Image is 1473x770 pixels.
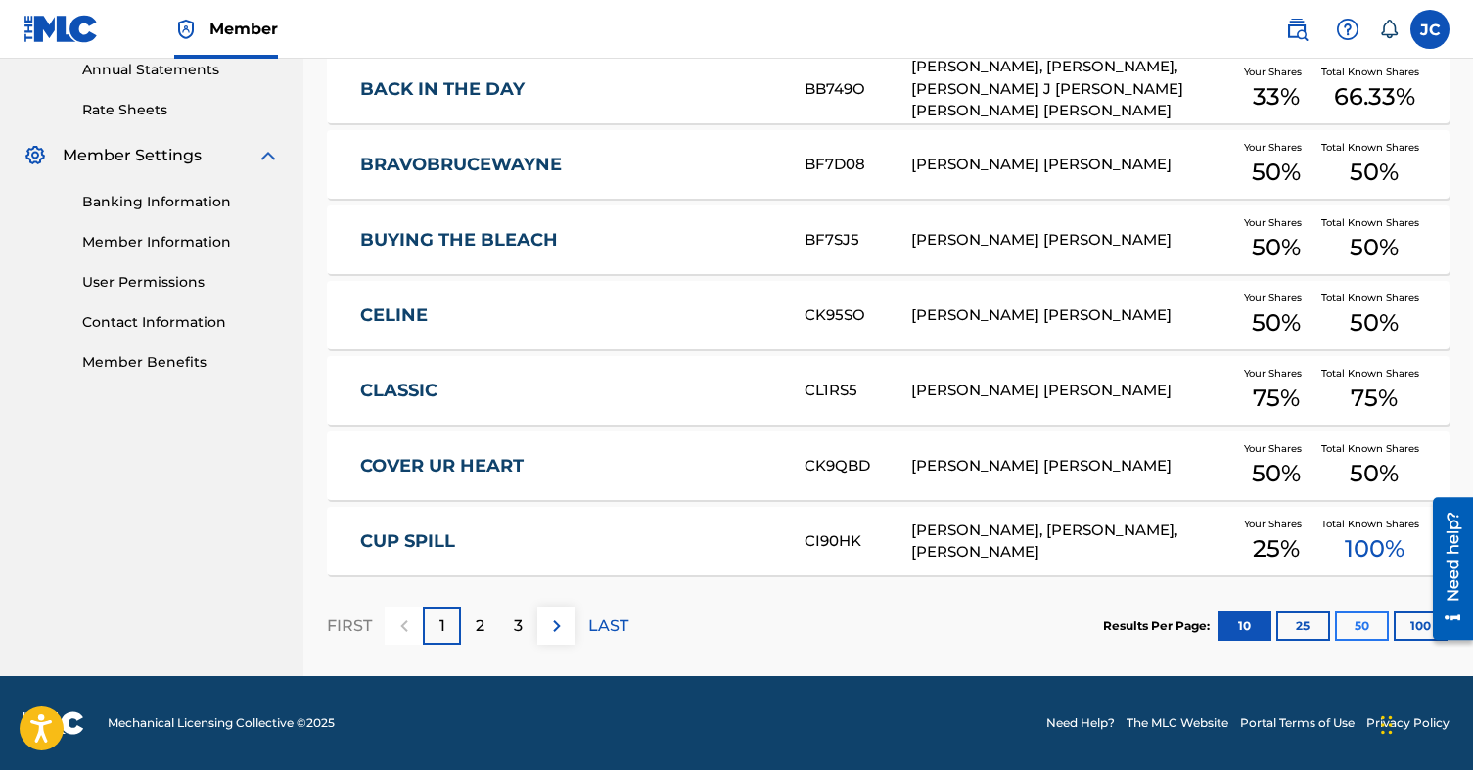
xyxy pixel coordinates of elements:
span: Your Shares [1244,65,1310,79]
img: logo [23,711,84,735]
div: User Menu [1410,10,1450,49]
div: [PERSON_NAME], [PERSON_NAME], [PERSON_NAME] [911,520,1231,564]
a: Portal Terms of Use [1240,714,1355,732]
div: BF7D08 [805,154,911,176]
p: 3 [514,614,523,638]
span: 50 % [1252,155,1301,190]
p: LAST [588,614,628,638]
span: 50 % [1350,305,1399,340]
a: Rate Sheets [82,100,280,120]
button: 50 [1335,611,1389,641]
button: 100 [1394,611,1448,641]
a: CLASSIC [360,380,778,402]
div: CK95SO [805,304,911,327]
div: Notifications [1379,20,1399,39]
span: Your Shares [1244,215,1310,230]
span: Total Known Shares [1321,215,1427,230]
span: 50 % [1350,456,1399,491]
div: BF7SJ5 [805,229,911,251]
img: MLC Logo [23,15,99,43]
span: Total Known Shares [1321,65,1427,79]
p: 1 [439,614,445,638]
span: Mechanical Licensing Collective © 2025 [108,714,335,732]
img: Member Settings [23,144,47,167]
a: BUYING THE BLEACH [360,229,778,251]
span: 50 % [1252,230,1301,265]
div: Help [1328,10,1367,49]
a: Banking Information [82,192,280,212]
span: Member [209,18,278,40]
span: 100 % [1345,531,1404,566]
div: CI90HK [805,530,911,553]
img: right [545,614,569,638]
span: 33 % [1253,79,1300,114]
span: Your Shares [1244,291,1310,305]
span: Total Known Shares [1321,140,1427,155]
a: Privacy Policy [1366,714,1450,732]
p: 2 [476,614,484,638]
img: Top Rightsholder [174,18,198,41]
span: 66.33 % [1334,79,1415,114]
a: BACK IN THE DAY [360,78,778,101]
span: Your Shares [1244,366,1310,381]
a: Need Help? [1046,714,1115,732]
span: 50 % [1350,155,1399,190]
span: Your Shares [1244,140,1310,155]
span: 50 % [1252,456,1301,491]
p: Results Per Page: [1103,617,1215,635]
a: The MLC Website [1127,714,1228,732]
a: CUP SPILL [360,530,778,553]
a: User Permissions [82,272,280,293]
a: Member Information [82,232,280,252]
div: [PERSON_NAME], [PERSON_NAME], [PERSON_NAME] J [PERSON_NAME] [PERSON_NAME] [PERSON_NAME] [911,56,1231,122]
span: Member Settings [63,144,202,167]
span: 75 % [1253,381,1300,416]
span: Total Known Shares [1321,441,1427,456]
span: 50 % [1252,305,1301,340]
img: help [1336,18,1359,41]
div: [PERSON_NAME] [PERSON_NAME] [911,455,1231,477]
div: Drag [1381,696,1393,754]
iframe: Chat Widget [1375,676,1473,770]
div: CL1RS5 [805,380,911,402]
span: Total Known Shares [1321,291,1427,305]
div: [PERSON_NAME] [PERSON_NAME] [911,304,1231,327]
span: Your Shares [1244,441,1310,456]
div: [PERSON_NAME] [PERSON_NAME] [911,380,1231,402]
div: [PERSON_NAME] [PERSON_NAME] [911,154,1231,176]
a: Member Benefits [82,352,280,373]
iframe: Resource Center [1418,489,1473,647]
p: FIRST [327,614,372,638]
img: expand [256,144,280,167]
a: Annual Statements [82,60,280,80]
div: BB749O [805,78,911,101]
span: 50 % [1350,230,1399,265]
img: search [1285,18,1309,41]
span: Total Known Shares [1321,517,1427,531]
button: 10 [1218,611,1271,641]
span: 75 % [1351,381,1398,416]
span: 25 % [1253,531,1300,566]
span: Your Shares [1244,517,1310,531]
button: 25 [1276,611,1330,641]
a: Public Search [1277,10,1316,49]
a: COVER UR HEART [360,455,778,477]
a: BRAVOBRUCEWAYNE [360,154,778,176]
div: CK9QBD [805,455,911,477]
a: Contact Information [82,312,280,333]
a: CELINE [360,304,778,327]
span: Total Known Shares [1321,366,1427,381]
div: [PERSON_NAME] [PERSON_NAME] [911,229,1231,251]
